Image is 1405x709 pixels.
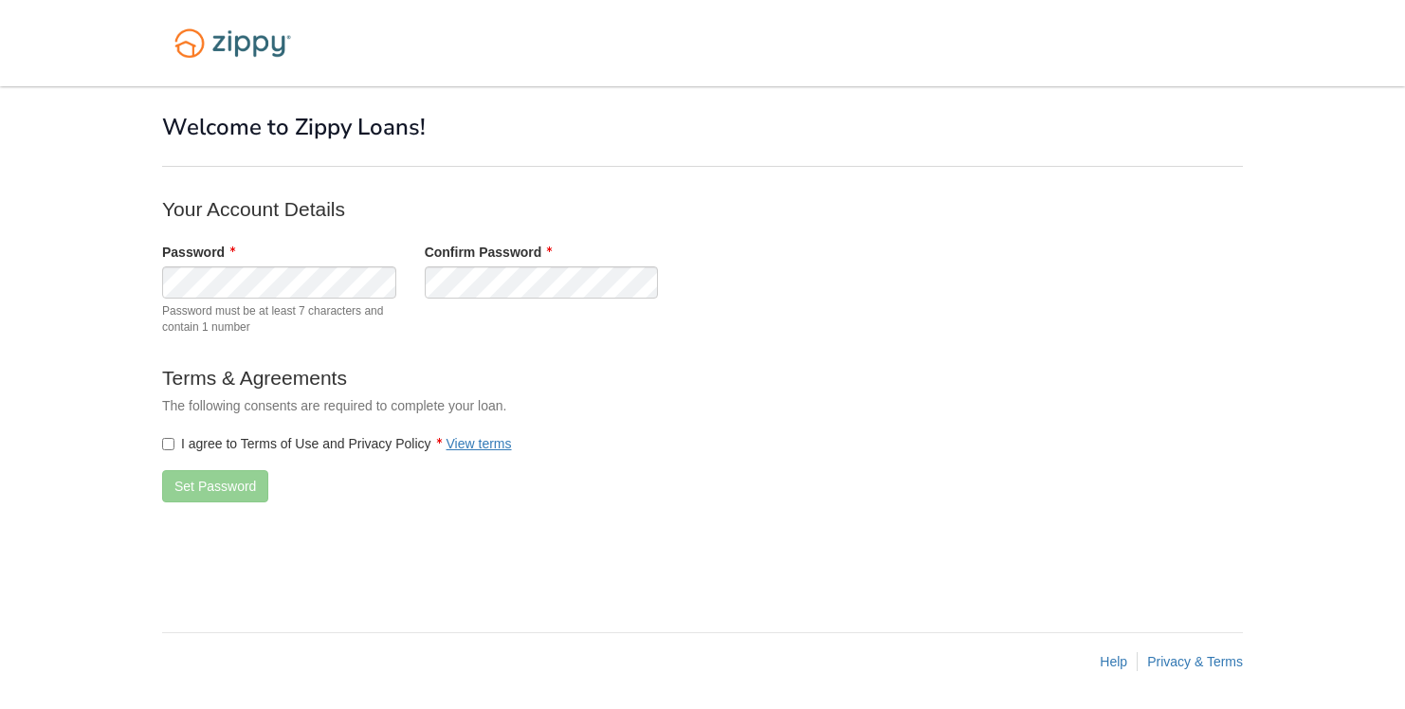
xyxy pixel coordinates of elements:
[425,243,553,262] label: Confirm Password
[162,434,512,453] label: I agree to Terms of Use and Privacy Policy
[162,19,303,67] img: Logo
[162,470,268,502] button: Set Password
[447,436,512,451] a: View terms
[162,364,921,391] p: Terms & Agreements
[1100,654,1127,669] a: Help
[162,195,921,223] p: Your Account Details
[162,243,235,262] label: Password
[1147,654,1243,669] a: Privacy & Terms
[162,303,396,336] span: Password must be at least 7 characters and contain 1 number
[162,438,174,450] input: I agree to Terms of Use and Privacy PolicyView terms
[162,115,1243,139] h1: Welcome to Zippy Loans!
[162,396,921,415] p: The following consents are required to complete your loan.
[425,266,659,299] input: Verify Password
